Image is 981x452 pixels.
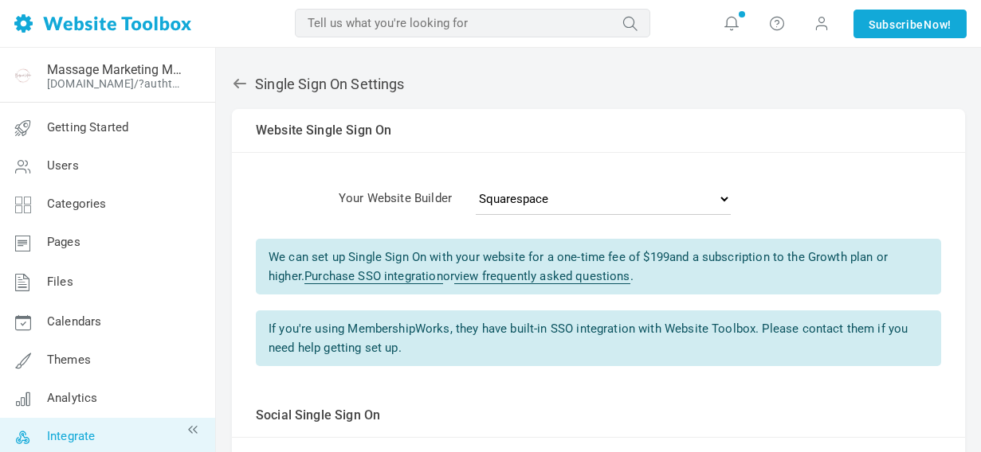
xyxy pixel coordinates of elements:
[295,9,650,37] input: Tell us what you're looking for
[47,353,91,367] span: Themes
[47,77,186,90] a: [DOMAIN_NAME]/?authtoken=d9070eec79cbaa6ebeb269e46fcc5999&rememberMe=1
[232,394,965,438] td: Social Single Sign On
[47,391,97,405] span: Analytics
[47,158,79,173] span: Users
[47,314,101,329] span: Calendars
[232,109,965,153] td: Website Single Sign On
[256,310,941,366] div: If you're using MembershipWorks, they have built-in SSO integration with Website Toolbox. Please ...
[10,63,36,88] img: favicon.ico
[650,250,669,264] span: 199
[853,10,967,38] a: SubscribeNow!
[47,275,73,289] span: Files
[924,16,952,33] span: Now!
[454,269,630,284] a: view frequently asked questions
[47,235,80,249] span: Pages
[47,62,186,77] a: Massage Marketing Made Easy
[232,76,965,93] h2: Single Sign On Settings
[47,197,107,211] span: Categories
[47,120,128,134] span: Getting Started
[256,239,941,294] div: We can set up Single Sign On with your website for a one-time fee of $ and a subscription to the ...
[47,429,95,443] span: Integrate
[304,269,443,284] a: Purchase SSO integration
[232,177,452,227] td: Your Website Builder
